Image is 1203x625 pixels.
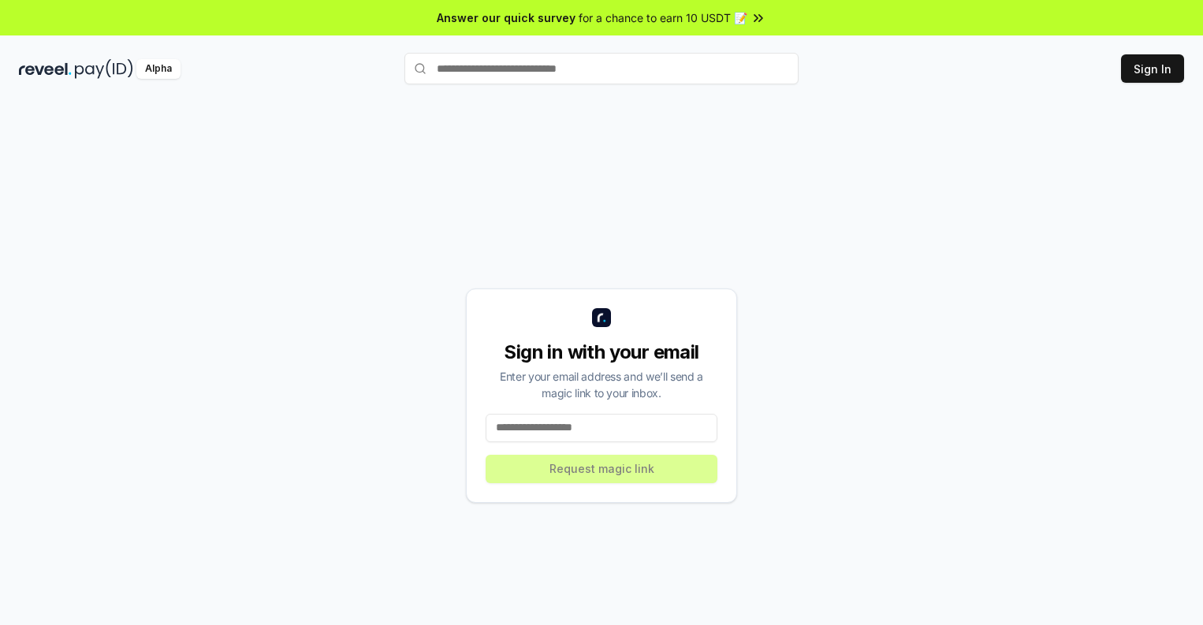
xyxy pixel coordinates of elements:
[75,59,133,79] img: pay_id
[1121,54,1184,83] button: Sign In
[579,9,747,26] span: for a chance to earn 10 USDT 📝
[19,59,72,79] img: reveel_dark
[486,368,717,401] div: Enter your email address and we’ll send a magic link to your inbox.
[437,9,575,26] span: Answer our quick survey
[486,340,717,365] div: Sign in with your email
[592,308,611,327] img: logo_small
[136,59,181,79] div: Alpha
